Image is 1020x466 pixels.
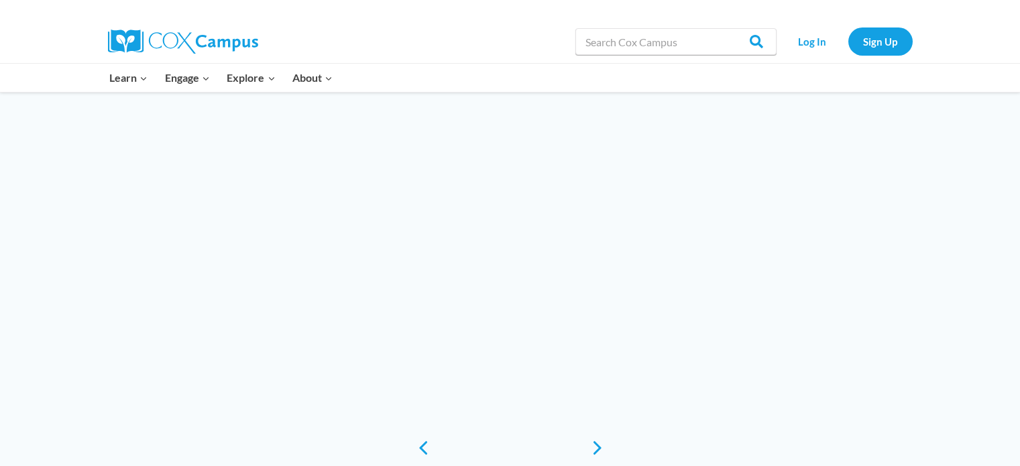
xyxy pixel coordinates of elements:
a: previous [410,440,430,456]
nav: Secondary Navigation [783,27,913,55]
img: Cox Campus [108,30,258,54]
nav: Primary Navigation [101,64,341,92]
span: About [292,69,333,86]
span: Engage [165,69,210,86]
span: Explore [227,69,275,86]
a: next [591,440,611,456]
a: Sign Up [848,27,913,55]
a: Log In [783,27,842,55]
div: content slider buttons [410,434,611,461]
input: Search Cox Campus [575,28,777,55]
span: Learn [109,69,148,86]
